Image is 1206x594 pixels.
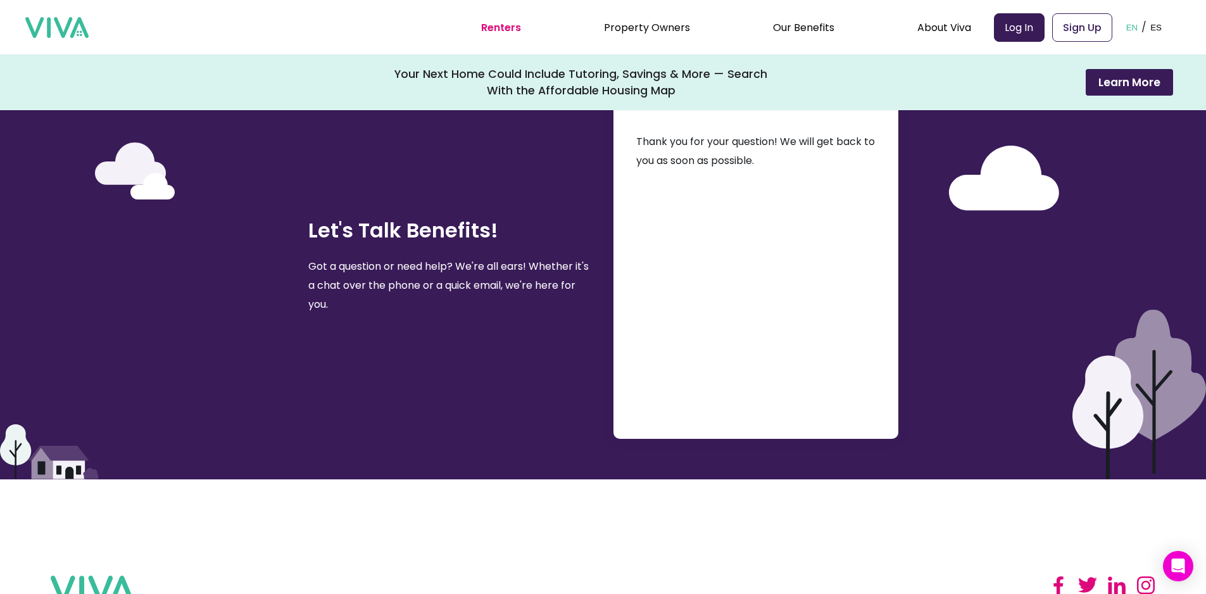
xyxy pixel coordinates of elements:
p: Thank you for your question! We will get back to you as soon as possible. [636,132,876,170]
a: Property Owners [604,20,690,35]
a: Sign Up [1052,13,1112,42]
div: About Viva [917,11,971,43]
button: Learn More [1086,69,1173,96]
div: Your Next Home Could Include Tutoring, Savings & More — Search With the Affordable Housing Map [394,66,768,99]
h2: Let's Talk Benefits! [308,214,593,247]
a: Log In [994,13,1045,42]
p: Got a question or need help? We're all ears! Whether it's a chat over the phone or a quick email,... [308,257,593,314]
img: viva [25,17,89,39]
button: EN [1122,8,1142,47]
div: Our Benefits [773,11,834,43]
img: two trees [1072,310,1206,479]
button: ES [1146,8,1165,47]
p: / [1141,18,1146,37]
a: Renters [481,20,521,35]
div: Open Intercom Messenger [1163,551,1193,581]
